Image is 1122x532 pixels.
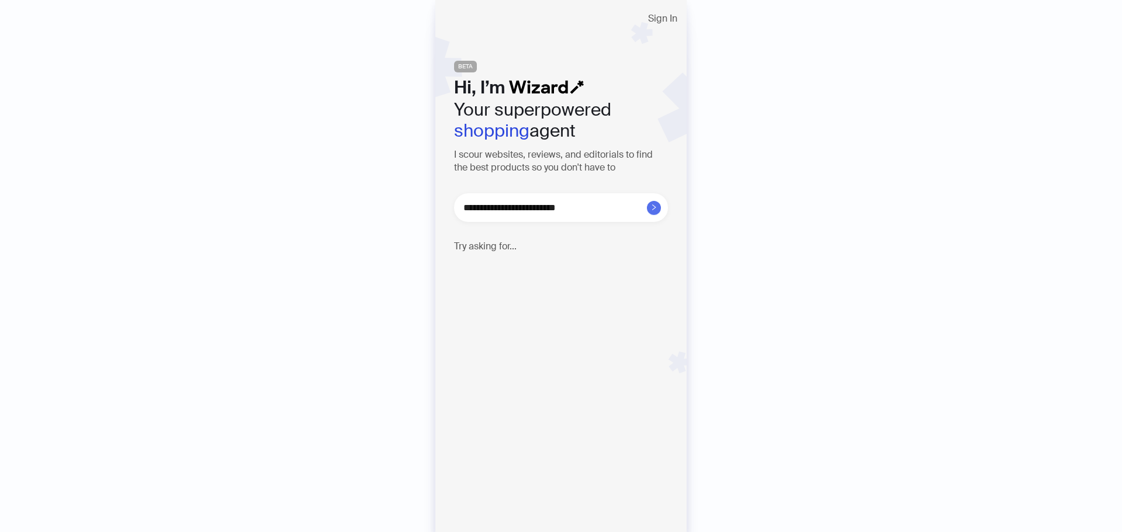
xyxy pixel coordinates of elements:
span: right [650,204,657,211]
span: BETA [454,61,477,72]
h2: Your superpowered agent [454,99,668,141]
button: Sign In [639,9,687,28]
span: Sign In [648,14,677,23]
h3: I scour websites, reviews, and editorials to find the best products so you don't have to [454,148,668,175]
h4: Try asking for... [454,241,668,252]
span: Hi, I’m [454,76,505,99]
em: shopping [454,119,529,142]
